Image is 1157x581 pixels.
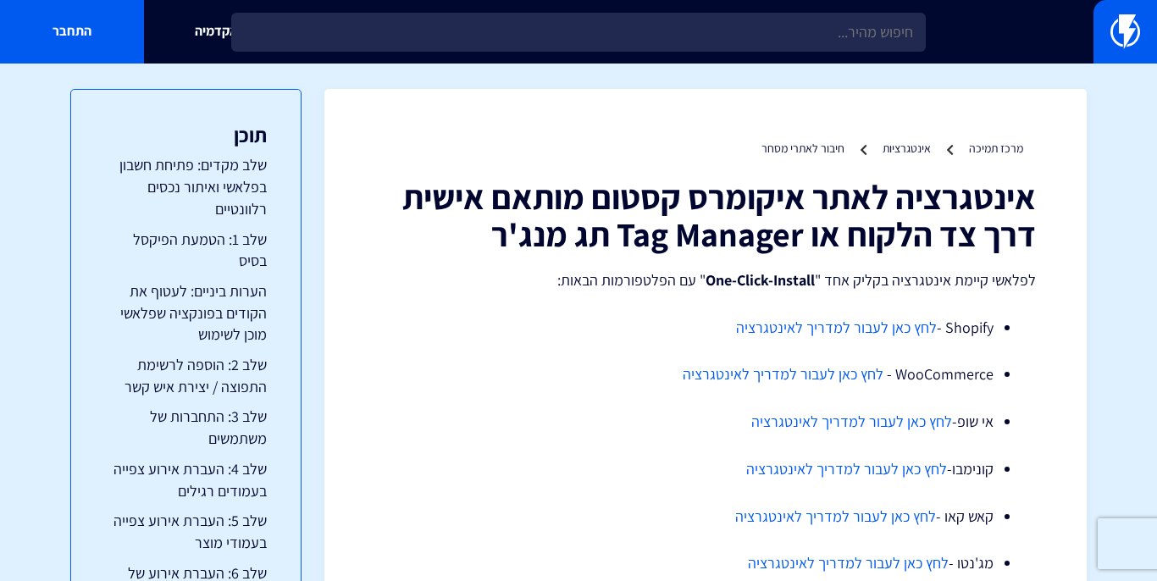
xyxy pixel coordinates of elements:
a: לחץ כאן לעבור למדריך לאינטגרציה [735,506,936,526]
a: לחץ כאן לעבור למדריך לאינטגרציה [746,459,947,479]
h1: אינטגרציה לאתר איקומרס קסטום מותאם אישית דרך צד הלקוח או Tag Manager תג מנג'ר [375,178,1036,252]
li: אי שופ- [418,411,994,433]
a: שלב 3: התחברות של משתמשים [105,406,267,449]
p: לפלאשי קיימת אינטגרציה בקליק אחד " " עם הפלטפורמות הבאות: [375,269,1036,291]
li: Shopify - [418,317,994,339]
li: מג'נטו - [418,552,994,574]
a: אינטגרציות [883,141,931,156]
a: שלב 1: הטמעת הפיקסל בסיס [105,229,267,272]
li: קונימבו- [418,458,994,480]
a: הערות ביניים: לעטוף את הקודים בפונקציה שפלאשי מוכן לשימוש [105,280,267,346]
li: WooCommerce - [418,363,994,385]
a: שלב 4: העברת אירוע צפייה בעמודים רגילים [105,458,267,501]
input: חיפוש מהיר... [231,13,926,52]
li: קאש קאו - [418,506,994,528]
h3: תוכן [105,124,267,146]
a: לחץ כאן לעבור למדריך לאינטגרציה [736,318,937,337]
a: לחץ כאן לעבור למדריך לאינטגרציה [751,412,952,431]
a: לחץ כאן לעבור למדריך לאינטגרציה [748,553,949,573]
a: מרכז תמיכה [969,141,1023,156]
a: שלב 2: הוספה לרשימת התפוצה / יצירת איש קשר [105,354,267,397]
a: חיבור לאתרי מסחר [761,141,844,156]
a: שלב 5: העברת אירוע צפייה בעמודי מוצר [105,510,267,553]
strong: One-Click-Install [706,270,815,290]
a: לחץ כאן לעבור למדריך לאינטגרציה [683,364,883,384]
a: שלב מקדים: פתיחת חשבון בפלאשי ואיתור נכסים רלוונטיים [105,154,267,219]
